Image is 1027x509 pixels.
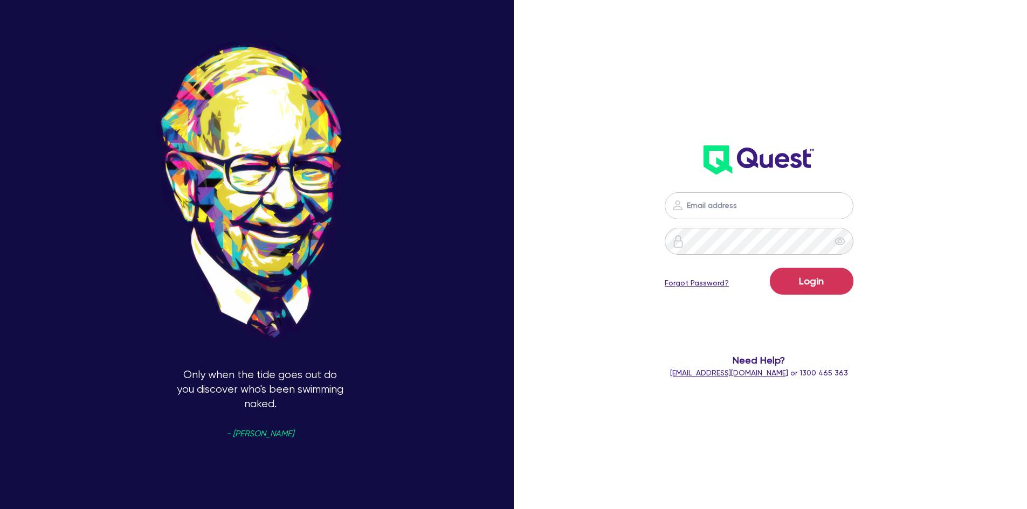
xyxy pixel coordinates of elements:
span: Need Help? [622,353,897,367]
span: - [PERSON_NAME] [226,430,294,438]
span: eye [835,236,845,247]
img: icon-password [672,235,685,248]
a: Forgot Password? [665,277,729,289]
img: icon-password [671,199,684,212]
span: or 1300 465 363 [670,368,848,377]
button: Login [770,268,853,295]
input: Email address [665,192,853,219]
a: [EMAIL_ADDRESS][DOMAIN_NAME] [670,368,788,377]
img: wH2k97JdezQIQAAAABJRU5ErkJggg== [704,145,814,175]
